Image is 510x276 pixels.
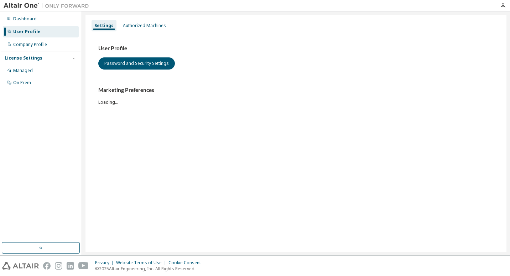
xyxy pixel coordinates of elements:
h3: User Profile [98,45,494,52]
img: instagram.svg [55,262,62,270]
div: Loading... [98,87,494,105]
img: Altair One [4,2,93,9]
img: altair_logo.svg [2,262,39,270]
div: User Profile [13,29,41,35]
h3: Marketing Preferences [98,87,494,94]
img: facebook.svg [43,262,51,270]
button: Password and Security Settings [98,57,175,70]
div: Settings [94,23,114,29]
div: License Settings [5,55,42,61]
div: Cookie Consent [168,260,205,266]
img: youtube.svg [78,262,89,270]
img: linkedin.svg [67,262,74,270]
div: Website Terms of Use [116,260,168,266]
div: Authorized Machines [123,23,166,29]
div: Privacy [95,260,116,266]
div: On Prem [13,80,31,86]
div: Managed [13,68,33,73]
div: Company Profile [13,42,47,47]
div: Dashboard [13,16,37,22]
p: © 2025 Altair Engineering, Inc. All Rights Reserved. [95,266,205,272]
